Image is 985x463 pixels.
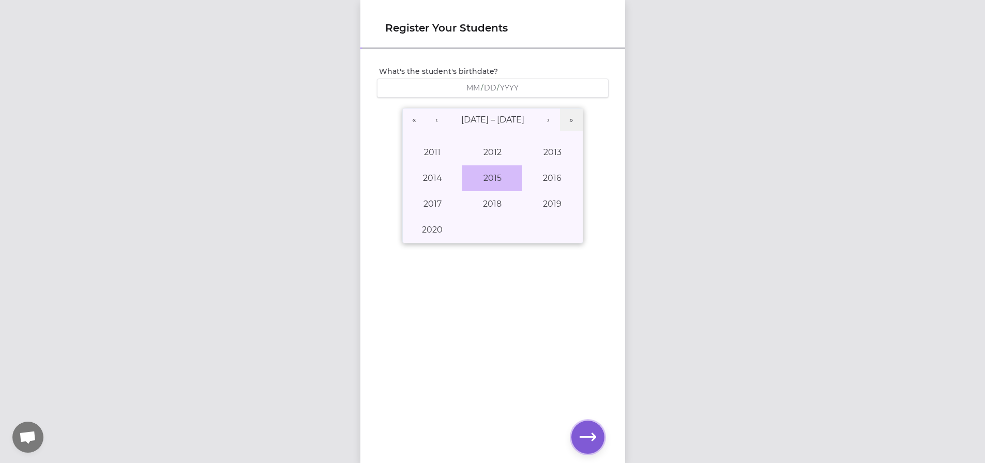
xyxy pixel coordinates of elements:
input: DD [483,83,497,93]
button: 2020 [403,217,463,243]
h1: Register Your Students [385,21,600,35]
button: 2015 [462,165,522,191]
button: 2017 [403,191,463,217]
button: 2014 [403,165,463,191]
button: 2019 [522,191,582,217]
button: 2013 [522,140,582,165]
span: / [481,83,483,93]
input: MM [466,83,481,93]
a: Open chat [12,422,43,453]
button: 2018 [462,191,522,217]
button: [DATE] – [DATE] [448,109,537,131]
button: 2016 [522,165,582,191]
button: » [560,109,583,131]
button: 2011 [403,140,463,165]
label: What's the student's birthdate? [379,66,609,76]
input: YYYY [499,83,519,93]
button: › [537,109,560,131]
span: / [497,83,499,93]
span: [DATE] – [DATE] [461,115,524,125]
button: « [403,109,426,131]
button: 2012 [462,140,522,165]
button: ‹ [426,109,448,131]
